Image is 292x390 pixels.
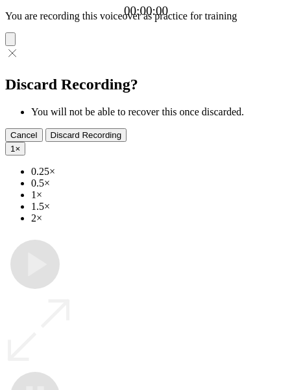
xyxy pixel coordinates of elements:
li: You will not be able to recover this once discarded. [31,106,287,118]
li: 1.5× [31,201,287,212]
a: 00:00:00 [124,4,168,18]
button: 1× [5,142,25,155]
li: 0.5× [31,178,287,189]
li: 1× [31,189,287,201]
button: Cancel [5,128,43,142]
span: 1 [10,144,15,154]
p: You are recording this voiceover as practice for training [5,10,287,22]
button: Discard Recording [45,128,127,142]
li: 2× [31,212,287,224]
li: 0.25× [31,166,287,178]
h2: Discard Recording? [5,76,287,93]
